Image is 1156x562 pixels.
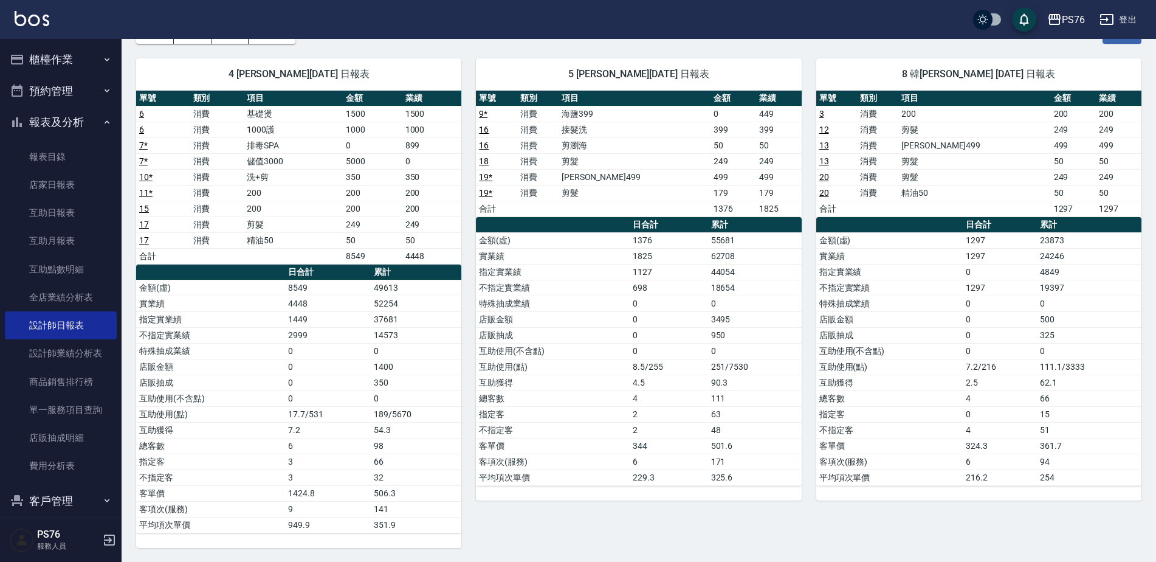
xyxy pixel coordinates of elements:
[285,296,371,311] td: 4448
[710,185,756,201] td: 179
[285,375,371,390] td: 0
[963,422,1037,438] td: 4
[5,44,117,75] button: 櫃檯作業
[1096,169,1141,185] td: 249
[857,122,898,137] td: 消費
[816,406,963,422] td: 指定客
[244,153,343,169] td: 儲值3000
[1037,311,1141,327] td: 500
[857,185,898,201] td: 消費
[190,232,244,248] td: 消費
[402,91,462,106] th: 業績
[898,137,1050,153] td: [PERSON_NAME]499
[630,359,707,375] td: 8.5/255
[1051,91,1096,106] th: 金額
[1037,264,1141,280] td: 4849
[343,248,402,264] td: 8549
[136,470,285,485] td: 不指定客
[1095,9,1141,31] button: 登出
[708,375,802,390] td: 90.3
[630,217,707,233] th: 日合計
[1096,137,1141,153] td: 499
[1051,122,1096,137] td: 249
[371,390,461,406] td: 0
[371,406,461,422] td: 189/5670
[963,217,1037,233] th: 日合計
[816,264,963,280] td: 指定實業績
[5,339,117,367] a: 設計師業績分析表
[559,185,710,201] td: 剪髮
[1096,201,1141,217] td: 1297
[963,296,1037,311] td: 0
[1037,296,1141,311] td: 0
[285,280,371,296] td: 8549
[816,470,963,485] td: 平均項次單價
[343,153,402,169] td: 5000
[371,375,461,390] td: 350
[5,227,117,255] a: 互助月報表
[630,375,707,390] td: 4.5
[5,424,117,452] a: 店販抽成明細
[343,169,402,185] td: 350
[816,248,963,264] td: 實業績
[402,122,462,137] td: 1000
[816,343,963,359] td: 互助使用(不含點)
[190,185,244,201] td: 消費
[708,343,802,359] td: 0
[402,153,462,169] td: 0
[819,140,829,150] a: 13
[708,406,802,422] td: 63
[710,153,756,169] td: 249
[708,311,802,327] td: 3495
[1096,91,1141,106] th: 業績
[708,422,802,438] td: 48
[816,375,963,390] td: 互助獲得
[190,169,244,185] td: 消費
[630,438,707,454] td: 344
[816,311,963,327] td: 店販金額
[285,390,371,406] td: 0
[371,265,461,280] th: 累計
[136,248,190,264] td: 合計
[1096,106,1141,122] td: 200
[517,122,559,137] td: 消費
[402,137,462,153] td: 899
[1037,248,1141,264] td: 24246
[963,406,1037,422] td: 0
[476,91,517,106] th: 單號
[136,438,285,454] td: 總客數
[371,311,461,327] td: 37681
[476,422,630,438] td: 不指定客
[476,311,630,327] td: 店販金額
[371,327,461,343] td: 14573
[136,280,285,296] td: 金額(虛)
[5,311,117,339] a: 設計師日報表
[898,106,1050,122] td: 200
[37,541,99,552] p: 服務人員
[963,375,1037,390] td: 2.5
[756,106,802,122] td: 449
[1012,7,1036,32] button: save
[5,516,117,548] button: 商品管理
[630,390,707,406] td: 4
[285,485,371,501] td: 1424.8
[343,91,402,106] th: 金額
[476,264,630,280] td: 指定實業績
[343,106,402,122] td: 1500
[476,390,630,406] td: 總客數
[816,422,963,438] td: 不指定客
[479,140,489,150] a: 16
[151,68,447,80] span: 4 [PERSON_NAME][DATE] 日報表
[816,232,963,248] td: 金額(虛)
[371,485,461,501] td: 506.3
[5,171,117,199] a: 店家日報表
[136,343,285,359] td: 特殊抽成業績
[139,220,149,229] a: 17
[963,264,1037,280] td: 0
[559,153,710,169] td: 剪髮
[1096,153,1141,169] td: 50
[517,137,559,153] td: 消費
[136,327,285,343] td: 不指定實業績
[476,327,630,343] td: 店販抽成
[517,185,559,201] td: 消費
